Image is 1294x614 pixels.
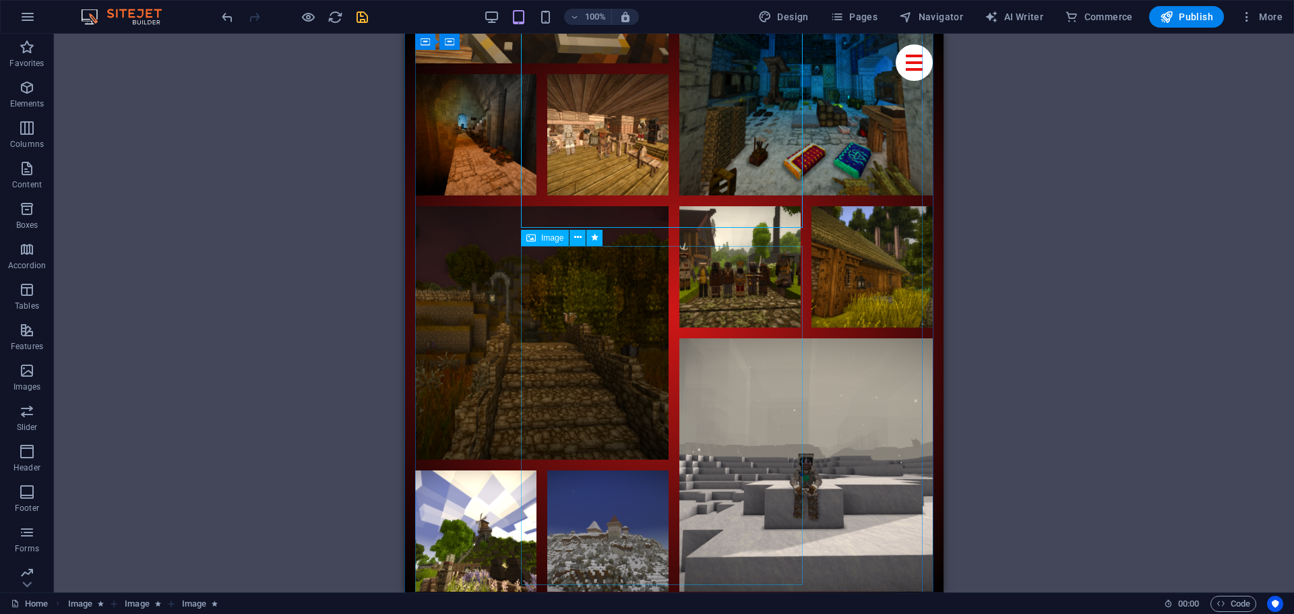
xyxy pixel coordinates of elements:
span: Click to select. Double-click to edit [125,596,149,612]
p: Forms [15,543,39,554]
span: 00 00 [1178,596,1199,612]
h6: 100% [584,9,606,25]
span: Code [1216,596,1250,612]
a: Click to cancel selection. Double-click to open Pages [11,596,48,612]
button: Navigator [894,6,968,28]
button: Publish [1149,6,1224,28]
button: Code [1210,596,1256,612]
button: More [1235,6,1288,28]
p: Footer [15,503,39,514]
span: Publish [1160,10,1213,24]
button: Commerce [1059,6,1138,28]
span: Image [541,234,563,242]
p: Elements [10,98,44,109]
p: Boxes [16,220,38,231]
p: Favorites [9,58,44,69]
i: Element contains an animation [98,600,104,607]
img: Editor Logo [78,9,179,25]
p: Header [13,462,40,473]
button: save [354,9,370,25]
p: Tables [15,301,39,311]
p: Images [13,381,41,392]
div: Design (Ctrl+Alt+Y) [753,6,814,28]
i: Save (Ctrl+S) [355,9,370,25]
h6: Session time [1164,596,1200,612]
p: Accordion [8,260,46,271]
span: : [1188,598,1190,609]
button: Usercentrics [1267,596,1283,612]
button: Pages [825,6,883,28]
span: Commerce [1065,10,1133,24]
button: 100% [564,9,612,25]
button: undo [219,9,235,25]
span: AI Writer [985,10,1043,24]
button: reload [327,9,343,25]
p: Slider [17,422,38,433]
p: Content [12,179,42,190]
span: Design [758,10,809,24]
nav: breadcrumb [68,596,218,612]
p: Features [11,341,43,352]
i: Undo: Change width (Ctrl+Z) [220,9,235,25]
span: More [1240,10,1283,24]
i: On resize automatically adjust zoom level to fit chosen device. [619,11,631,23]
button: Design [753,6,814,28]
p: Columns [10,139,44,150]
i: Element contains an animation [212,600,218,607]
span: Click to select. Double-click to edit [68,596,92,612]
span: Pages [830,10,877,24]
button: AI Writer [979,6,1049,28]
span: Click to select. Double-click to edit [182,596,206,612]
span: Navigator [899,10,963,24]
i: Element contains an animation [155,600,161,607]
i: Reload page [328,9,343,25]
